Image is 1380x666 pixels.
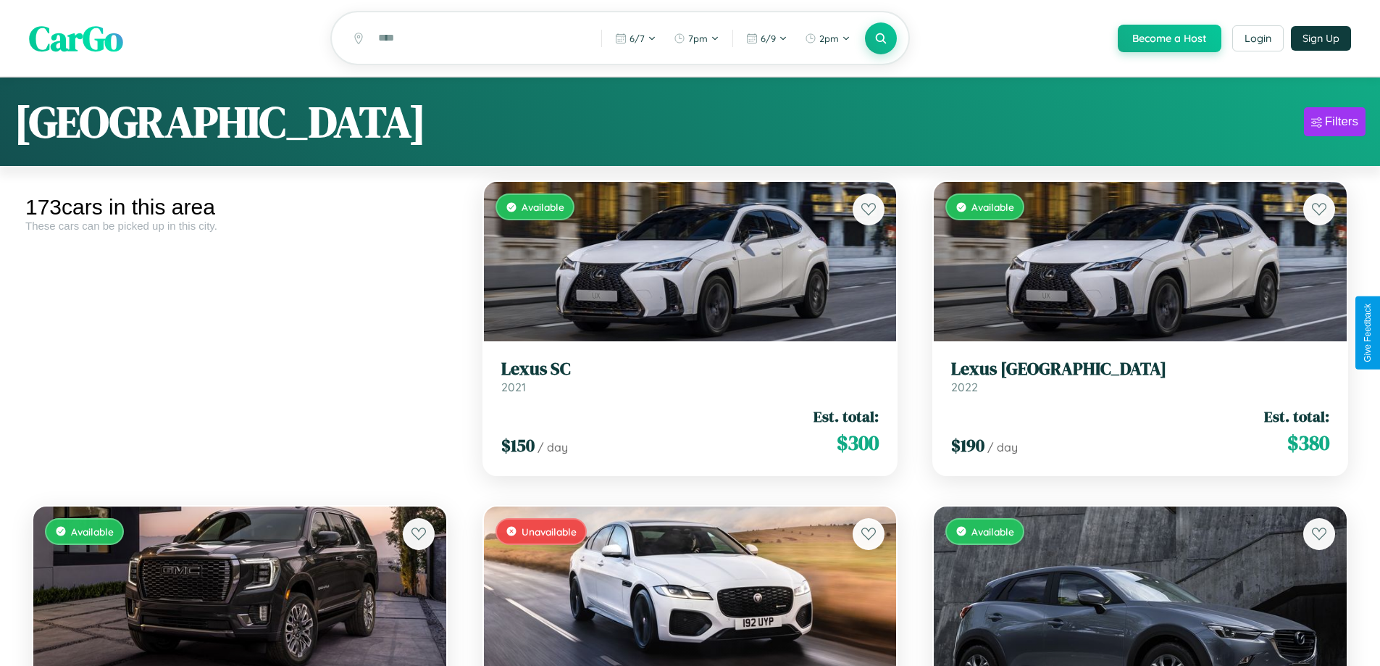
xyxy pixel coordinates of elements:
a: Lexus [GEOGRAPHIC_DATA]2022 [951,359,1329,394]
span: CarGo [29,14,123,62]
span: 7pm [688,33,708,44]
button: 7pm [666,27,727,50]
button: Become a Host [1118,25,1221,52]
span: $ 190 [951,433,984,457]
span: / day [538,440,568,454]
span: 2021 [501,380,526,394]
span: 6 / 9 [761,33,776,44]
span: Available [522,201,564,213]
button: 2pm [798,27,858,50]
button: Login [1232,25,1284,51]
span: $ 300 [837,428,879,457]
span: Unavailable [522,525,577,538]
h1: [GEOGRAPHIC_DATA] [14,92,426,151]
span: 6 / 7 [630,33,645,44]
span: Available [71,525,114,538]
button: 6/9 [739,27,795,50]
span: Available [971,201,1014,213]
div: Filters [1325,115,1358,129]
div: 173 cars in this area [25,195,454,220]
span: $ 150 [501,433,535,457]
span: Est. total: [814,406,879,427]
div: These cars can be picked up in this city. [25,220,454,232]
span: Est. total: [1264,406,1329,427]
h3: Lexus SC [501,359,879,380]
span: 2022 [951,380,978,394]
span: 2pm [819,33,839,44]
span: $ 380 [1287,428,1329,457]
button: Sign Up [1291,26,1351,51]
div: Give Feedback [1363,304,1373,362]
button: Filters [1304,107,1366,136]
button: 6/7 [608,27,664,50]
span: Available [971,525,1014,538]
span: / day [987,440,1018,454]
a: Lexus SC2021 [501,359,879,394]
h3: Lexus [GEOGRAPHIC_DATA] [951,359,1329,380]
